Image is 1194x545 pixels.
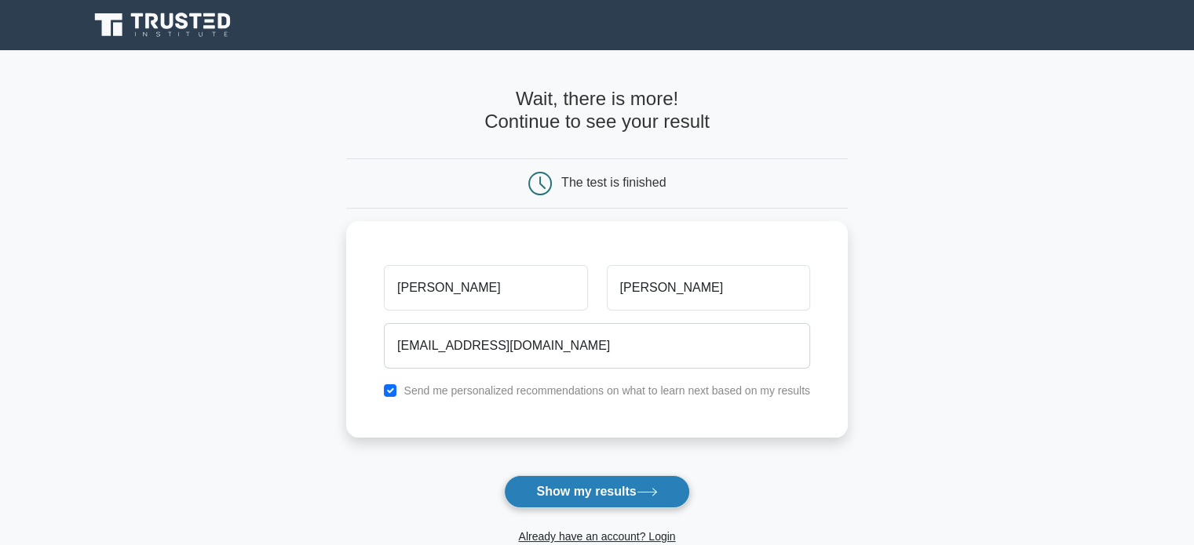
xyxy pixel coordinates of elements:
button: Show my results [504,475,689,508]
h4: Wait, there is more! Continue to see your result [346,88,848,133]
input: First name [384,265,587,311]
input: Last name [607,265,810,311]
input: Email [384,323,810,369]
a: Already have an account? Login [518,530,675,543]
div: The test is finished [561,176,666,189]
label: Send me personalized recommendations on what to learn next based on my results [403,384,810,397]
